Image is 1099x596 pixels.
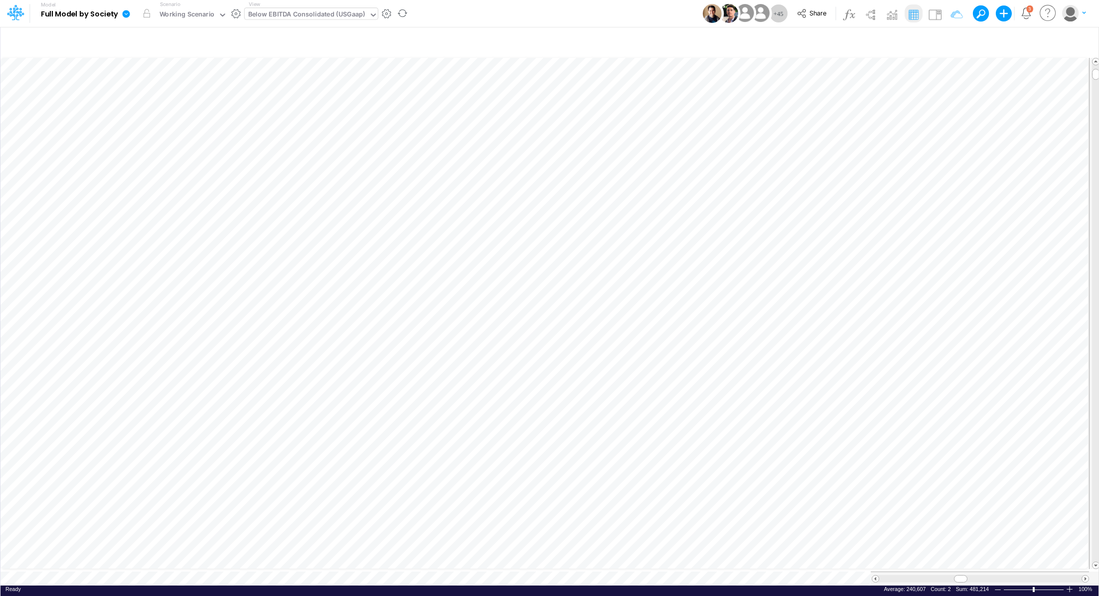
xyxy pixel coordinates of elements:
div: 3 unread items [1028,6,1031,11]
div: Zoom [1033,587,1035,592]
div: Number of selected cells that contain data [931,586,950,593]
img: User Image Icon [719,4,738,23]
div: In Ready mode [5,586,21,593]
div: Zoom [1003,586,1066,593]
div: Zoom In [1066,586,1074,593]
span: Sum: 481,214 [956,586,989,592]
label: Scenario [160,0,180,8]
span: 100% [1079,586,1094,593]
label: Model [41,2,56,8]
span: + 45 [774,10,784,17]
div: Below EBITDA Consolidated (USGaap) [248,9,365,21]
input: Type a title here [9,31,882,52]
div: Average of selected cells [884,586,926,593]
span: Ready [5,586,21,592]
b: Full Model by Society [41,10,118,19]
img: User Image Icon [734,2,756,24]
div: Zoom level [1079,586,1094,593]
span: Count: 2 [931,586,950,592]
button: Share [792,6,833,21]
div: Zoom Out [994,586,1002,594]
div: Sum of selected cells [956,586,989,593]
a: Notifications [1020,7,1032,19]
div: Working Scenario [159,9,215,21]
img: User Image Icon [749,2,772,24]
label: View [249,0,260,8]
img: User Image Icon [703,4,722,23]
span: Share [809,9,826,16]
span: Average: 240,607 [884,586,926,592]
